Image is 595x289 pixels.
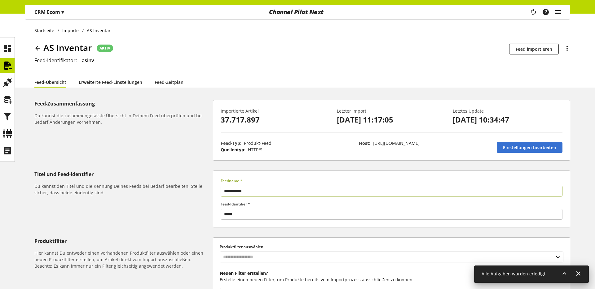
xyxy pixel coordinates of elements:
p: Letzter Import [337,108,447,114]
a: Feed-Zeitplan [155,79,183,85]
p: Letztes Update [453,108,562,114]
span: Quellentyp: [221,147,245,153]
span: Host: [359,140,370,146]
button: Feed importieren [509,44,559,54]
a: Einstellungen bearbeiten [497,142,562,153]
h6: Du kannst den Titel und die Kennung Deines Feeds bei Bedarf bearbeiten. Stelle sicher, dass beide... [34,183,210,196]
a: Startseite [34,27,58,34]
p: Importierte Artikel [221,108,330,114]
a: Importe [59,27,82,34]
h5: Feed-Zusammenfassung [34,100,210,107]
span: https://get.cpexp.de/qphzR4FA2SXTBmqfvskYiQ6mJcOJc-I5mt_Kgx-pHsECvjuvfLWG_TCIU-AqR9LPUeibup6UKyvd... [373,140,420,146]
span: ▾ [61,9,64,15]
p: CRM Ecom [34,8,64,16]
span: asinv [82,57,94,64]
nav: main navigation [25,5,570,19]
span: AKTIV [99,45,110,51]
label: Produktfilter auswählen [220,244,563,250]
span: Feed-Identifikator: [34,57,77,64]
h6: Hier kannst Du entweder einen vorhandenen Produktfilter auswählen oder einen neuen Produktfilter ... [34,250,210,269]
span: Feed-Typ: [221,140,241,146]
span: Feedname * [221,178,242,183]
h5: Produktfilter [34,237,210,245]
a: Erweiterte Feed-Einstellungen [79,79,142,85]
span: Alle Aufgaben wurden erledigt [482,271,545,277]
h6: Du kannst die zusammengefasste Übersicht in Deinem Feed überprüfen und bei Bedarf Änderungen vorn... [34,112,210,125]
span: HTTP/S [248,147,262,153]
p: [DATE] 11:17:05 [337,114,447,125]
p: 37.717.897 [221,114,330,125]
span: Feed importieren [516,46,552,52]
span: AS Inventar [43,41,92,54]
b: Neuen Filter erstellen? [220,270,268,276]
p: Erstelle einen neuen Filter, um Produkte bereits vom Importprozess ausschließen zu können [220,276,563,283]
span: Produkt-Feed [244,140,271,146]
h5: Titel und Feed-Identifier [34,170,210,178]
a: Feed-Übersicht [34,79,66,85]
p: [DATE] 10:34:47 [453,114,562,125]
span: Einstellungen bearbeiten [503,144,556,151]
span: Feed-Identifier * [221,201,250,207]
